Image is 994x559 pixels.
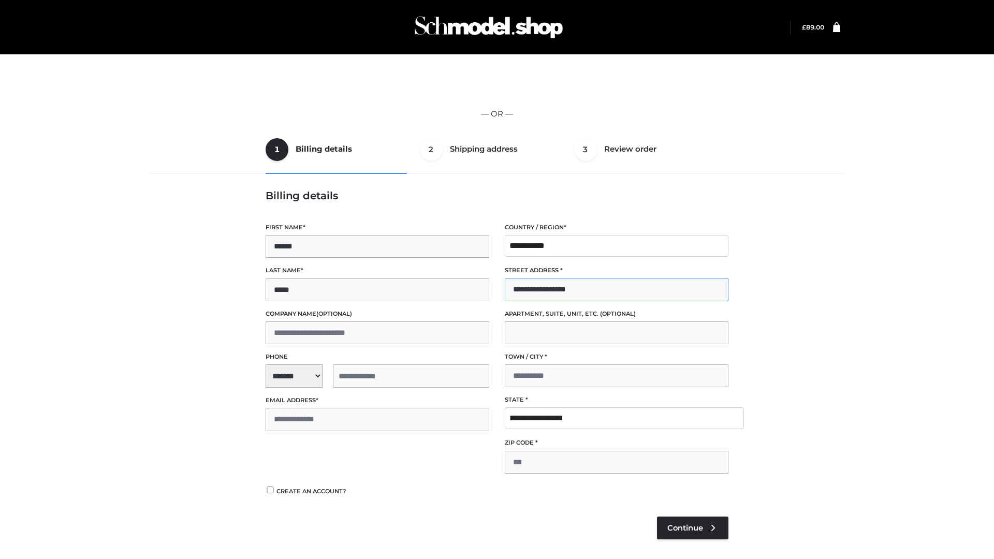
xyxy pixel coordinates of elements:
label: Email address [266,395,489,405]
iframe: Secure express checkout frame [152,68,842,97]
span: (optional) [316,310,352,317]
label: State [505,395,728,405]
a: Continue [657,517,728,539]
p: — OR — [154,107,840,121]
label: Street address [505,266,728,275]
img: Schmodel Admin 964 [411,7,566,48]
label: Company name [266,309,489,319]
label: Last name [266,266,489,275]
span: (optional) [600,310,636,317]
label: Phone [266,352,489,362]
input: Create an account? [266,487,275,493]
span: £ [802,23,806,31]
label: First name [266,223,489,232]
bdi: 89.00 [802,23,824,31]
label: Town / City [505,352,728,362]
span: Continue [667,523,703,533]
label: ZIP Code [505,438,728,448]
label: Apartment, suite, unit, etc. [505,309,728,319]
span: Create an account? [276,488,346,495]
a: £89.00 [802,23,824,31]
label: Country / Region [505,223,728,232]
h3: Billing details [266,189,728,202]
